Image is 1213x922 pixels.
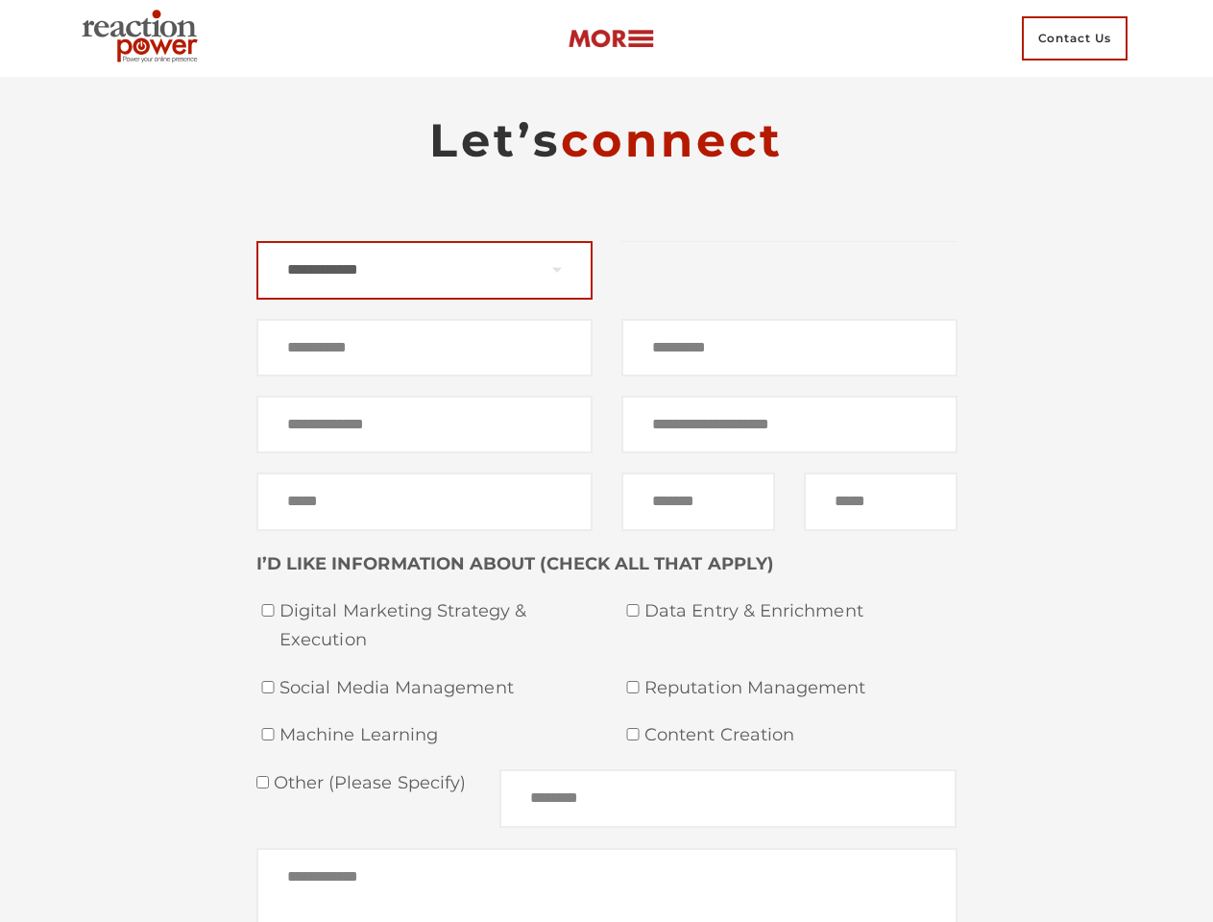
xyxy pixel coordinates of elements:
span: Other (please specify) [269,772,467,793]
span: connect [561,112,784,168]
span: Digital Marketing Strategy & Execution [279,597,593,654]
span: Machine Learning [279,721,593,750]
span: Reputation Management [644,674,958,703]
strong: I’D LIKE INFORMATION ABOUT (CHECK ALL THAT APPLY) [256,553,774,574]
span: Content Creation [644,721,958,750]
span: Social Media Management [279,674,593,703]
span: Data Entry & Enrichment [644,597,958,626]
img: Executive Branding | Personal Branding Agency [74,4,213,73]
h2: Let’s [256,111,958,169]
img: more-btn.png [568,28,654,50]
span: Contact Us [1022,16,1128,61]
